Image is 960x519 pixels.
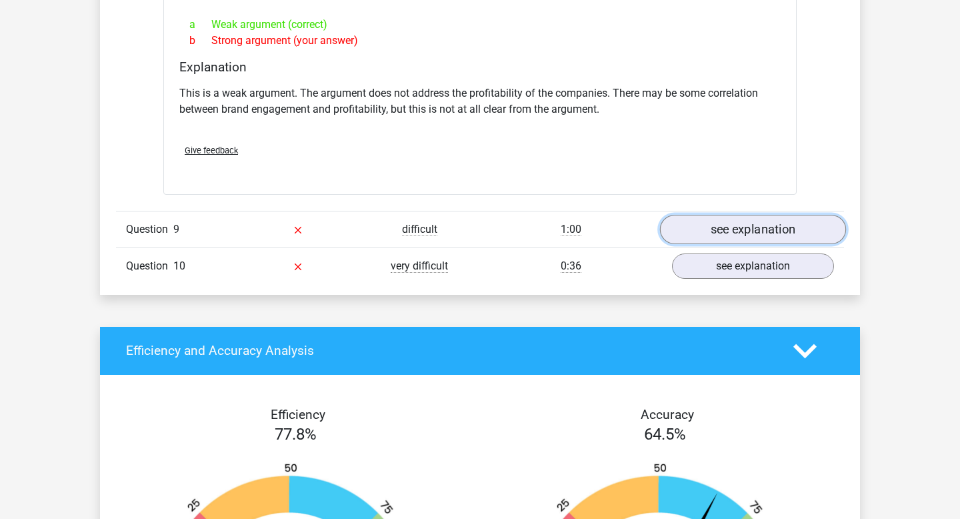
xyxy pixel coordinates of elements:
span: 9 [173,223,179,235]
span: 0:36 [561,259,581,273]
span: b [189,33,211,49]
span: Question [126,221,173,237]
span: 64.5% [644,425,686,444]
p: This is a weak argument. The argument does not address the profitability of the companies. There ... [179,85,781,117]
h4: Explanation [179,59,781,75]
h4: Efficiency and Accuracy Analysis [126,343,773,358]
span: Question [126,258,173,274]
a: see explanation [672,253,834,279]
div: Strong argument (your answer) [179,33,781,49]
span: 77.8% [275,425,317,444]
span: 1:00 [561,223,581,236]
h4: Accuracy [495,407,839,422]
a: see explanation [660,215,846,244]
span: a [189,17,211,33]
span: 10 [173,259,185,272]
span: Give feedback [185,145,238,155]
span: difficult [402,223,437,236]
div: Weak argument (correct) [179,17,781,33]
span: very difficult [391,259,448,273]
h4: Efficiency [126,407,470,422]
